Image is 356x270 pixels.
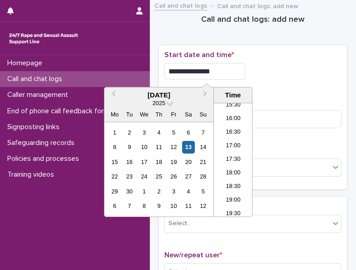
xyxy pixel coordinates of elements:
[138,108,150,121] div: We
[182,141,194,153] div: Choose Saturday, 13 September 2025
[216,91,250,99] div: Time
[182,108,194,121] div: Sa
[182,200,194,212] div: Choose Saturday, 11 October 2025
[153,156,165,168] div: Choose Thursday, 18 September 2025
[159,14,347,25] h1: Call and chat logs: add new
[153,100,165,106] span: 2025
[123,141,135,153] div: Choose Tuesday, 9 September 2025
[168,185,180,198] div: Choose Friday, 3 October 2025
[123,200,135,212] div: Choose Tuesday, 7 October 2025
[153,141,165,153] div: Choose Thursday, 11 September 2025
[214,140,252,153] li: 17:00
[197,185,209,198] div: Choose Sunday, 5 October 2025
[123,170,135,183] div: Choose Tuesday, 23 September 2025
[197,170,209,183] div: Choose Sunday, 28 September 2025
[123,108,135,121] div: Tu
[4,170,61,179] p: Training videos
[109,156,121,168] div: Choose Monday, 15 September 2025
[138,126,150,139] div: Choose Wednesday, 3 September 2025
[217,0,298,10] p: Call and chat logs: add new
[4,75,69,83] p: Call and chat logs
[109,141,121,153] div: Choose Monday, 8 September 2025
[168,170,180,183] div: Choose Friday, 26 September 2025
[182,185,194,198] div: Choose Saturday, 4 October 2025
[109,185,121,198] div: Choose Monday, 29 September 2025
[197,126,209,139] div: Choose Sunday, 7 September 2025
[138,170,150,183] div: Choose Wednesday, 24 September 2025
[105,88,120,103] button: Previous Month
[214,99,252,112] li: 15:30
[4,107,117,116] p: End of phone call feedback form
[4,139,82,147] p: Safeguarding records
[109,170,121,183] div: Choose Monday, 22 September 2025
[123,185,135,198] div: Choose Tuesday, 30 September 2025
[214,180,252,194] li: 18:30
[109,108,121,121] div: Mo
[182,126,194,139] div: Choose Saturday, 6 September 2025
[168,141,180,153] div: Choose Friday, 12 September 2025
[153,170,165,183] div: Choose Thursday, 25 September 2025
[214,194,252,207] li: 19:00
[153,126,165,139] div: Choose Thursday, 4 September 2025
[197,141,209,153] div: Choose Sunday, 14 September 2025
[168,156,180,168] div: Choose Friday, 19 September 2025
[138,141,150,153] div: Choose Wednesday, 10 September 2025
[4,154,86,163] p: Policies and processes
[214,112,252,126] li: 16:00
[107,125,210,213] div: month 2025-09
[197,156,209,168] div: Choose Sunday, 21 September 2025
[138,200,150,212] div: Choose Wednesday, 8 October 2025
[214,153,252,167] li: 17:30
[214,126,252,140] li: 16:30
[168,126,180,139] div: Choose Friday, 5 September 2025
[4,123,67,131] p: Signposting links
[4,59,49,67] p: Homepage
[164,251,222,259] span: New/repeat user
[104,91,213,99] div: [DATE]
[123,126,135,139] div: Choose Tuesday, 2 September 2025
[153,108,165,121] div: Th
[109,126,121,139] div: Choose Monday, 1 September 2025
[168,219,191,228] div: Select...
[182,156,194,168] div: Choose Saturday, 20 September 2025
[109,200,121,212] div: Choose Monday, 6 October 2025
[164,51,234,58] span: Start date and time
[199,88,213,103] button: Next Month
[4,91,75,99] p: Caller management
[168,108,180,121] div: Fr
[214,207,252,221] li: 19:30
[153,200,165,212] div: Choose Thursday, 9 October 2025
[7,29,80,48] img: rhQMoQhaT3yELyF149Cw
[182,170,194,183] div: Choose Saturday, 27 September 2025
[168,200,180,212] div: Choose Friday, 10 October 2025
[197,108,209,121] div: Su
[153,185,165,198] div: Choose Thursday, 2 October 2025
[138,185,150,198] div: Choose Wednesday, 1 October 2025
[214,167,252,180] li: 18:00
[138,156,150,168] div: Choose Wednesday, 17 September 2025
[197,200,209,212] div: Choose Sunday, 12 October 2025
[123,156,135,168] div: Choose Tuesday, 16 September 2025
